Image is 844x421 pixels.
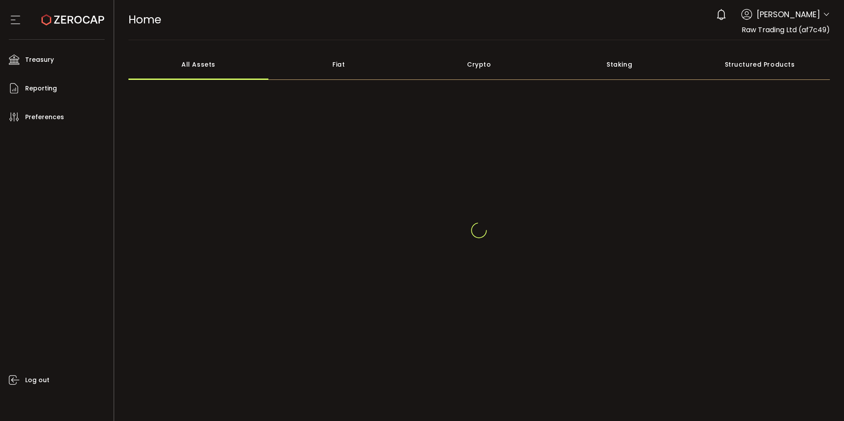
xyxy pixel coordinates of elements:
[128,12,161,27] span: Home
[268,49,409,80] div: Fiat
[25,53,54,66] span: Treasury
[25,374,49,387] span: Log out
[742,25,830,35] span: Raw Trading Ltd (af7c49)
[25,82,57,95] span: Reporting
[128,49,269,80] div: All Assets
[757,8,820,20] span: [PERSON_NAME]
[25,111,64,124] span: Preferences
[549,49,690,80] div: Staking
[409,49,549,80] div: Crypto
[690,49,830,80] div: Structured Products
